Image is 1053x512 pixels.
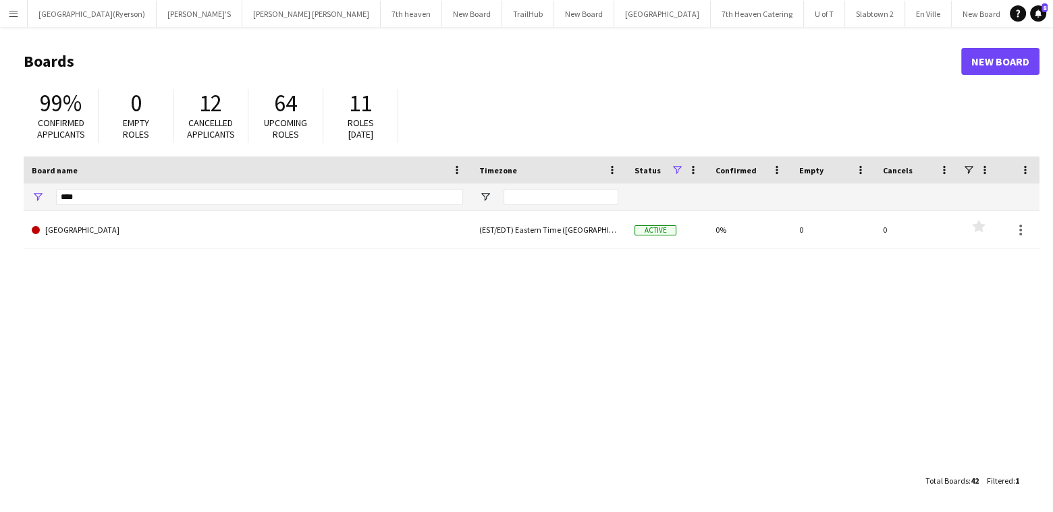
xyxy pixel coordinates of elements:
[987,467,1019,494] div: :
[634,165,661,175] span: Status
[28,1,157,27] button: [GEOGRAPHIC_DATA](Ryerson)
[471,211,626,248] div: (EST/EDT) Eastern Time ([GEOGRAPHIC_DATA] & [GEOGRAPHIC_DATA])
[264,117,307,140] span: Upcoming roles
[157,1,242,27] button: [PERSON_NAME]'S
[56,189,463,205] input: Board name Filter Input
[799,165,823,175] span: Empty
[130,88,142,118] span: 0
[348,117,374,140] span: Roles [DATE]
[554,1,614,27] button: New Board
[1030,5,1046,22] a: 8
[715,165,757,175] span: Confirmed
[24,51,961,72] h1: Boards
[905,1,952,27] button: En Ville
[987,476,1013,486] span: Filtered
[479,165,517,175] span: Timezone
[711,1,804,27] button: 7th Heaven Catering
[1015,476,1019,486] span: 1
[971,476,979,486] span: 42
[804,1,845,27] button: U of T
[925,476,969,486] span: Total Boards
[349,88,372,118] span: 11
[274,88,297,118] span: 64
[925,467,979,494] div: :
[199,88,222,118] span: 12
[1042,3,1048,12] span: 8
[32,165,78,175] span: Board name
[883,165,913,175] span: Cancels
[504,189,618,205] input: Timezone Filter Input
[952,1,1012,27] button: New Board
[242,1,381,27] button: [PERSON_NAME] [PERSON_NAME]
[381,1,442,27] button: 7th heaven
[961,48,1039,75] a: New Board
[791,211,875,248] div: 0
[707,211,791,248] div: 0%
[187,117,235,140] span: Cancelled applicants
[442,1,502,27] button: New Board
[123,117,149,140] span: Empty roles
[32,191,44,203] button: Open Filter Menu
[614,1,711,27] button: [GEOGRAPHIC_DATA]
[502,1,554,27] button: TrailHub
[32,211,463,249] a: [GEOGRAPHIC_DATA]
[40,88,82,118] span: 99%
[37,117,85,140] span: Confirmed applicants
[479,191,491,203] button: Open Filter Menu
[875,211,959,248] div: 0
[845,1,905,27] button: Slabtown 2
[634,225,676,235] span: Active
